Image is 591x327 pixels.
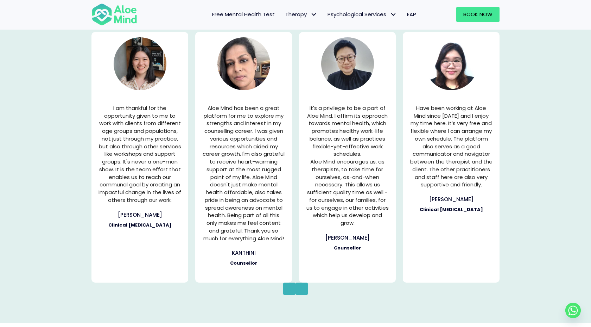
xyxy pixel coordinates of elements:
span: Free Mental Health Test [212,11,275,18]
div: Testimonial 2 of 5 [91,32,188,283]
h3: [PERSON_NAME] [306,234,389,241]
div: Testimonial 3 of 5 [195,32,292,283]
a: Book Now [456,7,500,22]
h4: Clinical [MEDICAL_DATA] [410,206,493,213]
img: Aloe Mind Malaysia | Mental Healthcare Services in Malaysia and Singapore [114,37,166,90]
span: Book Now [463,11,493,18]
a: EAP [402,7,421,22]
h4: Counsellor [202,260,285,266]
span: Psychological Services [328,11,396,18]
a: Free Mental Health Test [207,7,280,22]
a: TherapyTherapy: submenu [280,7,322,22]
h3: [PERSON_NAME] [410,196,493,203]
h3: [PERSON_NAME] [99,211,181,218]
div: Testimonial 5 of 5 [403,32,500,283]
p: It's a privilege to be a part of Aloe Mind. I affirm its approach towards mental health, which pr... [306,104,389,227]
button: Previous testimonial [283,283,295,295]
h3: Kanthini [202,249,285,257]
a: Whatsapp [565,303,581,318]
img: Aloe Mind Malaysia | Mental Healthcare Services in Malaysia and Singapore [217,37,270,90]
span: Therapy: submenu [309,10,319,20]
a: Psychological ServicesPsychological Services: submenu [322,7,402,22]
img: Aloe Mind Malaysia | Mental Healthcare Services in Malaysia and Singapore [425,37,478,90]
span: Therapy [285,11,317,18]
button: Next testimonial [295,283,308,295]
img: Aloe mind Logo [91,3,137,26]
span: Psychological Services: submenu [388,10,398,20]
p: Aloe Mind has been a great platform for me to explore my strengths and interest in my counselling... [202,104,285,242]
nav: Menu [146,7,421,22]
span: EAP [407,11,416,18]
h4: Clinical [MEDICAL_DATA] [99,222,181,228]
img: Aloe Mind Malaysia | Mental Healthcare Services in Malaysia and Singapore [321,37,374,90]
div: Testimonial 4 of 5 [299,32,396,283]
p: I am thankful for the opportunity given to me to work with clients from different age groups and ... [99,104,181,204]
p: Have been working at Aloe Mind since [DATE] and I enjoy my time here. It’s very free and flexible... [410,104,493,189]
h4: Counsellor [306,245,389,251]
